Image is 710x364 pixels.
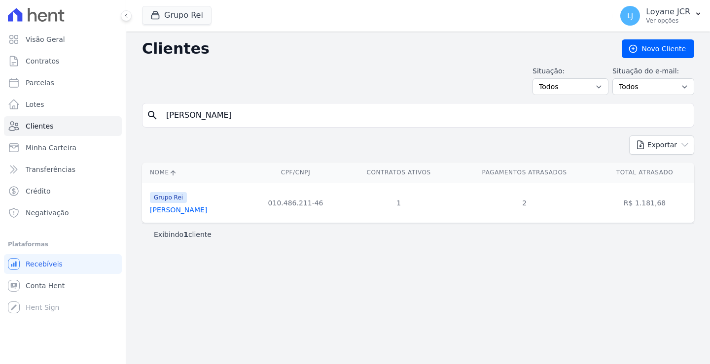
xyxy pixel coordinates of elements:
th: Total Atrasado [595,163,694,183]
span: Negativação [26,208,69,218]
span: Visão Geral [26,34,65,44]
span: Conta Hent [26,281,65,291]
div: Plataformas [8,238,118,250]
th: Pagamentos Atrasados [454,163,595,183]
label: Situação: [532,66,608,76]
p: Loyane JCR [646,7,690,17]
a: Crédito [4,181,122,201]
a: Lotes [4,95,122,114]
i: search [146,109,158,121]
h2: Clientes [142,40,606,58]
a: Negativação [4,203,122,223]
a: Transferências [4,160,122,179]
span: Parcelas [26,78,54,88]
span: Contratos [26,56,59,66]
span: Recebíveis [26,259,63,269]
span: Grupo Rei [150,192,187,203]
td: R$ 1.181,68 [595,183,694,223]
label: Situação do e-mail: [612,66,694,76]
a: Contratos [4,51,122,71]
span: LJ [627,12,633,19]
button: Exportar [629,135,694,155]
a: Conta Hent [4,276,122,296]
a: Recebíveis [4,254,122,274]
a: Minha Carteira [4,138,122,158]
a: Novo Cliente [622,39,694,58]
span: Transferências [26,165,75,174]
p: Exibindo cliente [154,230,212,239]
td: 2 [454,183,595,223]
button: Grupo Rei [142,6,212,25]
button: LJ Loyane JCR Ver opções [612,2,710,30]
b: 1 [183,231,188,238]
th: Contratos Ativos [344,163,454,183]
a: [PERSON_NAME] [150,206,207,214]
span: Crédito [26,186,51,196]
a: Visão Geral [4,30,122,49]
td: 010.486.211-46 [248,183,344,223]
a: Parcelas [4,73,122,93]
th: Nome [142,163,248,183]
a: Clientes [4,116,122,136]
span: Lotes [26,99,44,109]
input: Buscar por nome, CPF ou e-mail [160,105,690,125]
th: CPF/CNPJ [248,163,344,183]
p: Ver opções [646,17,690,25]
span: Minha Carteira [26,143,76,153]
td: 1 [344,183,454,223]
span: Clientes [26,121,53,131]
